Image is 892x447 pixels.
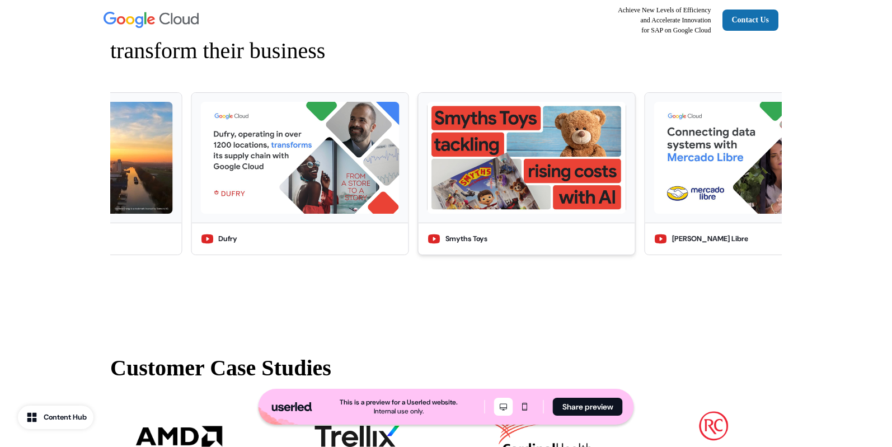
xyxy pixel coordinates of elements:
div: This is a preview for a Userled website. [340,398,458,407]
img: Smyths Toys [428,102,626,214]
button: Mercado Libre[PERSON_NAME] Libre [645,92,862,255]
p: Customer Case Studies [110,351,782,385]
button: Mobile mode [515,398,534,416]
button: Desktop mode [494,398,513,416]
div: [PERSON_NAME] Libre [672,233,748,244]
img: Dufry [200,102,399,214]
div: Content Hub [44,412,87,423]
a: Contact Us [722,10,779,31]
p: Achieve New Levels of Efficiency and Accelerate Innovation for SAP on Google Cloud [618,5,711,35]
button: DufryDufry [191,92,409,255]
div: Dufry [218,233,237,244]
button: Share preview [553,398,623,416]
button: Smyths ToysSmyths Toys [418,92,636,255]
button: Content Hub [18,406,93,429]
div: Smyths Toys [445,233,487,244]
div: Internal use only. [374,407,424,416]
img: Mercado Libre [654,102,853,214]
